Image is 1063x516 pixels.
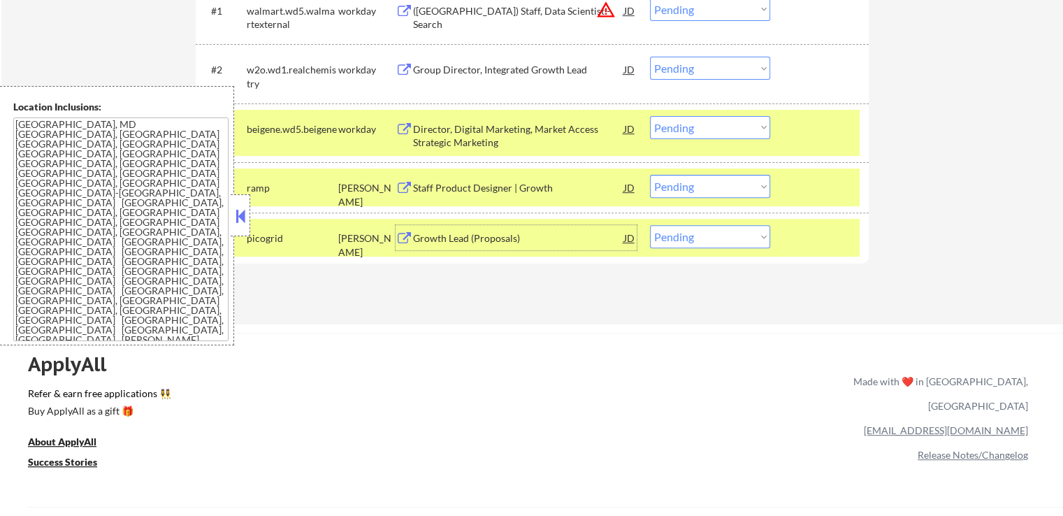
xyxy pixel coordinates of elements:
div: picogrid [247,231,338,245]
div: [PERSON_NAME] [338,231,396,259]
div: #1 [211,4,236,18]
u: About ApplyAll [28,436,96,447]
div: JD [623,116,637,141]
div: ramp [247,181,338,195]
a: Success Stories [28,454,116,472]
div: workday [338,4,396,18]
div: walmart.wd5.walmartexternal [247,4,338,31]
a: Release Notes/Changelog [918,449,1028,461]
div: Made with ❤️ in [GEOGRAPHIC_DATA], [GEOGRAPHIC_DATA] [848,369,1028,418]
div: Growth Lead (Proposals) [413,231,624,245]
div: Buy ApplyAll as a gift 🎁 [28,406,168,416]
div: workday [338,63,396,77]
div: Staff Product Designer | Growth [413,181,624,195]
a: [EMAIL_ADDRESS][DOMAIN_NAME] [864,424,1028,436]
div: #2 [211,63,236,77]
div: beigene.wd5.beigene [247,122,338,136]
a: About ApplyAll [28,434,116,452]
div: JD [623,57,637,82]
div: Director, Digital Marketing, Market Access Strategic Marketing [413,122,624,150]
div: workday [338,122,396,136]
div: ([GEOGRAPHIC_DATA]) Staff, Data Scientist - Search [413,4,624,31]
a: Buy ApplyAll as a gift 🎁 [28,403,168,421]
div: JD [623,175,637,200]
div: ApplyAll [28,352,122,376]
div: w2o.wd1.realchemistry [247,63,338,90]
div: [PERSON_NAME] [338,181,396,208]
div: Group Director, Integrated Growth Lead [413,63,624,77]
u: Success Stories [28,456,97,468]
a: Refer & earn free applications 👯‍♀️ [28,389,561,403]
div: Location Inclusions: [13,100,229,114]
div: JD [623,225,637,250]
